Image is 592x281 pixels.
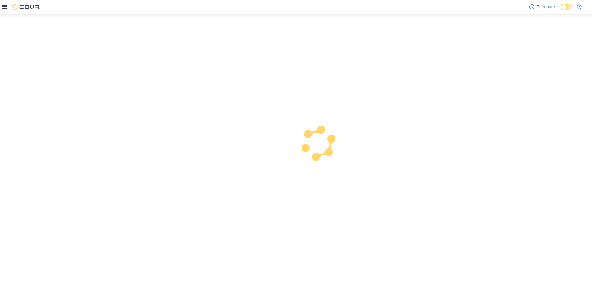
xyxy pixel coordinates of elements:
[12,4,40,10] img: Cova
[537,4,556,10] span: Feedback
[296,121,342,167] img: cova-loader
[561,4,573,10] input: Dark Mode
[527,1,558,13] a: Feedback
